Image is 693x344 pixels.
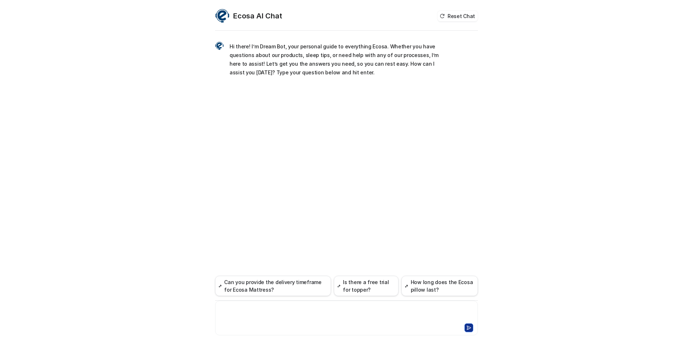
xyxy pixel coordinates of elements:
[401,276,478,296] button: How long does the Ecosa pillow last?
[437,11,478,21] button: Reset Chat
[215,42,224,50] img: Widget
[215,276,331,296] button: Can you provide the delivery timeframe for Ecosa Mattress?
[334,276,398,296] button: Is there a free trial for topper?
[233,11,282,21] h2: Ecosa AI Chat
[230,42,441,77] p: Hi there! I’m Dream Bot, your personal guide to everything Ecosa. Whether you have questions abou...
[215,9,230,23] img: Widget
